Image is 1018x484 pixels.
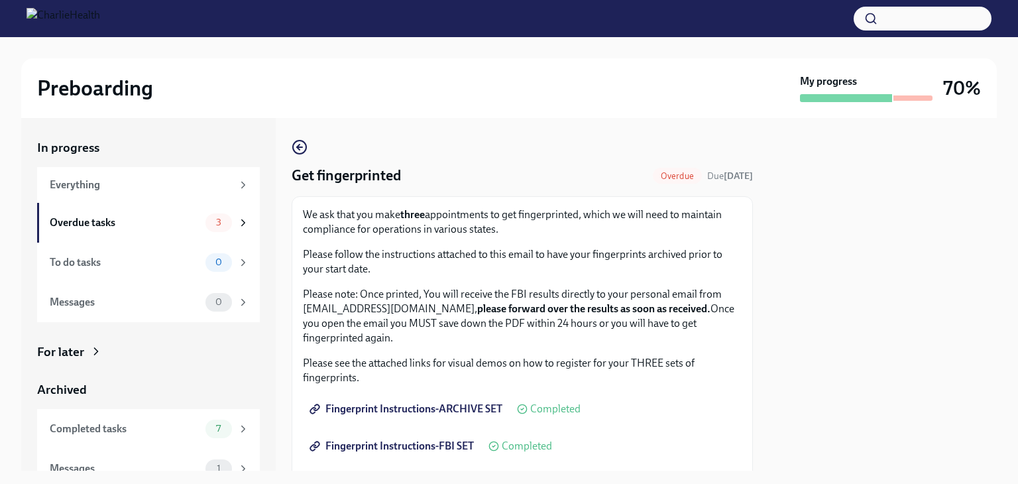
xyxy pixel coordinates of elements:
[800,74,857,89] strong: My progress
[37,343,84,361] div: For later
[653,171,702,181] span: Overdue
[312,402,502,416] span: Fingerprint Instructions-ARCHIVE SET
[37,282,260,322] a: Messages0
[50,461,200,476] div: Messages
[530,404,581,414] span: Completed
[207,297,230,307] span: 0
[37,75,153,101] h2: Preboarding
[303,433,483,459] a: Fingerprint Instructions-FBI SET
[37,381,260,398] a: Archived
[303,208,742,237] p: We ask that you make appointments to get fingerprinted, which we will need to maintain compliance...
[208,424,229,434] span: 7
[707,170,753,182] span: August 18th, 2025 06:00
[50,215,200,230] div: Overdue tasks
[303,396,512,422] a: Fingerprint Instructions-ARCHIVE SET
[37,167,260,203] a: Everything
[502,441,552,452] span: Completed
[50,295,200,310] div: Messages
[943,76,981,100] h3: 70%
[312,440,474,453] span: Fingerprint Instructions-FBI SET
[50,255,200,270] div: To do tasks
[37,243,260,282] a: To do tasks0
[303,356,742,385] p: Please see the attached links for visual demos on how to register for your THREE sets of fingerpr...
[37,203,260,243] a: Overdue tasks3
[208,217,229,227] span: 3
[37,409,260,449] a: Completed tasks7
[303,247,742,276] p: Please follow the instructions attached to this email to have your fingerprints archived prior to...
[37,343,260,361] a: For later
[707,170,753,182] span: Due
[477,302,710,315] strong: please forward over the results as soon as received.
[209,463,229,473] span: 1
[292,166,401,186] h4: Get fingerprinted
[303,287,742,345] p: Please note: Once printed, You will receive the FBI results directly to your personal email from ...
[207,257,230,267] span: 0
[400,208,425,221] strong: three
[50,422,200,436] div: Completed tasks
[50,178,232,192] div: Everything
[724,170,753,182] strong: [DATE]
[37,139,260,156] a: In progress
[27,8,100,29] img: CharlieHealth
